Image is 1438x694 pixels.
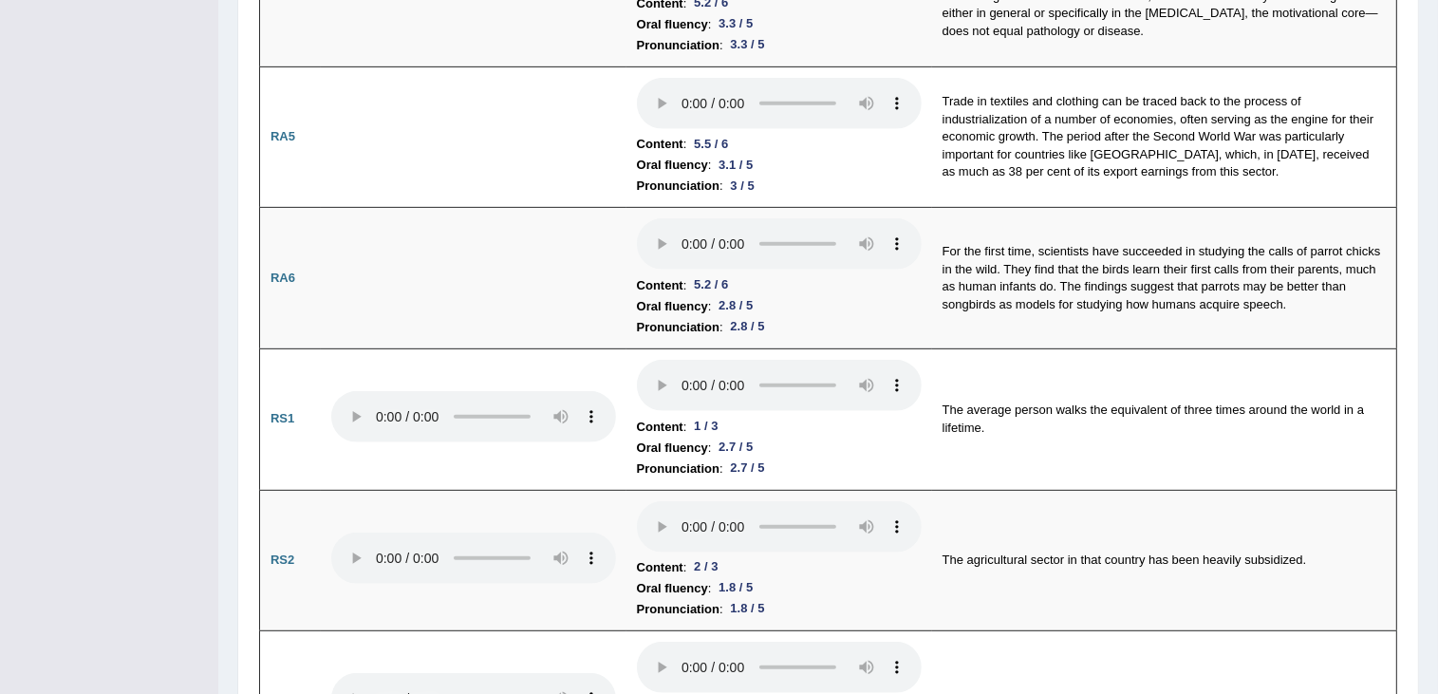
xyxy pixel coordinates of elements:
[637,438,922,459] li: :
[723,177,762,197] div: 3 / 5
[932,208,1397,349] td: For the first time, scientists have succeeded in studying the calls of parrot chicks in the wild....
[271,129,295,143] b: RA5
[637,275,683,296] b: Content
[637,296,922,317] li: :
[723,35,773,55] div: 3.3 / 5
[932,348,1397,490] td: The average person walks the equivalent of three times around the world in a lifetime.
[637,296,708,317] b: Oral fluency
[637,176,922,197] li: :
[637,134,683,155] b: Content
[637,417,922,438] li: :
[271,271,295,285] b: RA6
[711,438,760,458] div: 2.7 / 5
[637,35,922,56] li: :
[686,557,725,577] div: 2 / 3
[686,275,736,295] div: 5.2 / 6
[723,599,773,619] div: 1.8 / 5
[686,135,736,155] div: 5.5 / 6
[637,176,719,197] b: Pronunciation
[637,459,922,479] li: :
[637,459,719,479] b: Pronunciation
[637,599,922,620] li: :
[271,411,294,425] b: RS1
[637,14,708,35] b: Oral fluency
[637,134,922,155] li: :
[932,66,1397,208] td: Trade in textiles and clothing can be traced back to the process of industrialization of a number...
[711,156,760,176] div: 3.1 / 5
[711,296,760,316] div: 2.8 / 5
[637,155,922,176] li: :
[637,275,922,296] li: :
[723,317,773,337] div: 2.8 / 5
[932,490,1397,631] td: The agricultural sector in that country has been heavily subsidized.
[637,438,708,459] b: Oral fluency
[271,553,294,567] b: RS2
[637,578,708,599] b: Oral fluency
[637,317,719,338] b: Pronunciation
[637,599,719,620] b: Pronunciation
[711,578,760,598] div: 1.8 / 5
[637,417,683,438] b: Content
[637,557,683,578] b: Content
[723,459,773,478] div: 2.7 / 5
[637,578,922,599] li: :
[637,14,922,35] li: :
[637,317,922,338] li: :
[686,417,725,437] div: 1 / 3
[637,557,922,578] li: :
[637,155,708,176] b: Oral fluency
[637,35,719,56] b: Pronunciation
[711,14,760,34] div: 3.3 / 5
